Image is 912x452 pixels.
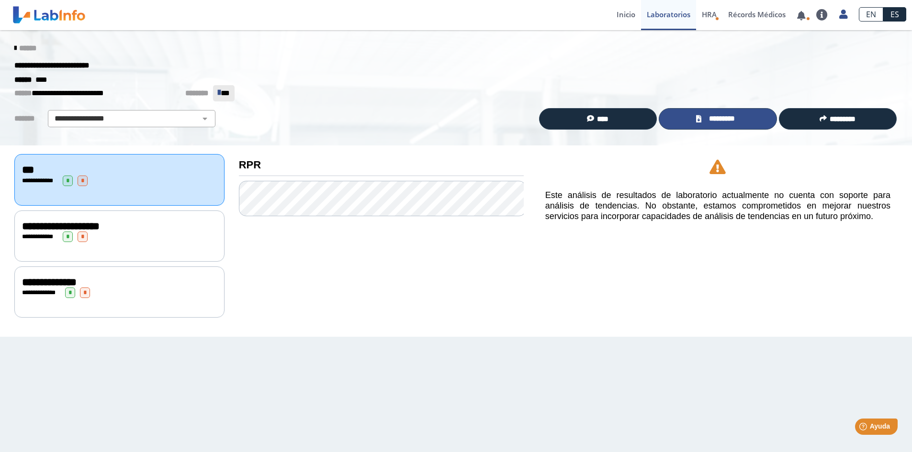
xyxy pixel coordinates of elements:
iframe: Help widget launcher [827,415,901,441]
a: EN [859,7,883,22]
span: HRA [702,10,717,19]
b: RPR [239,159,261,171]
a: ES [883,7,906,22]
h5: Este análisis de resultados de laboratorio actualmente no cuenta con soporte para análisis de ten... [545,190,890,221]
